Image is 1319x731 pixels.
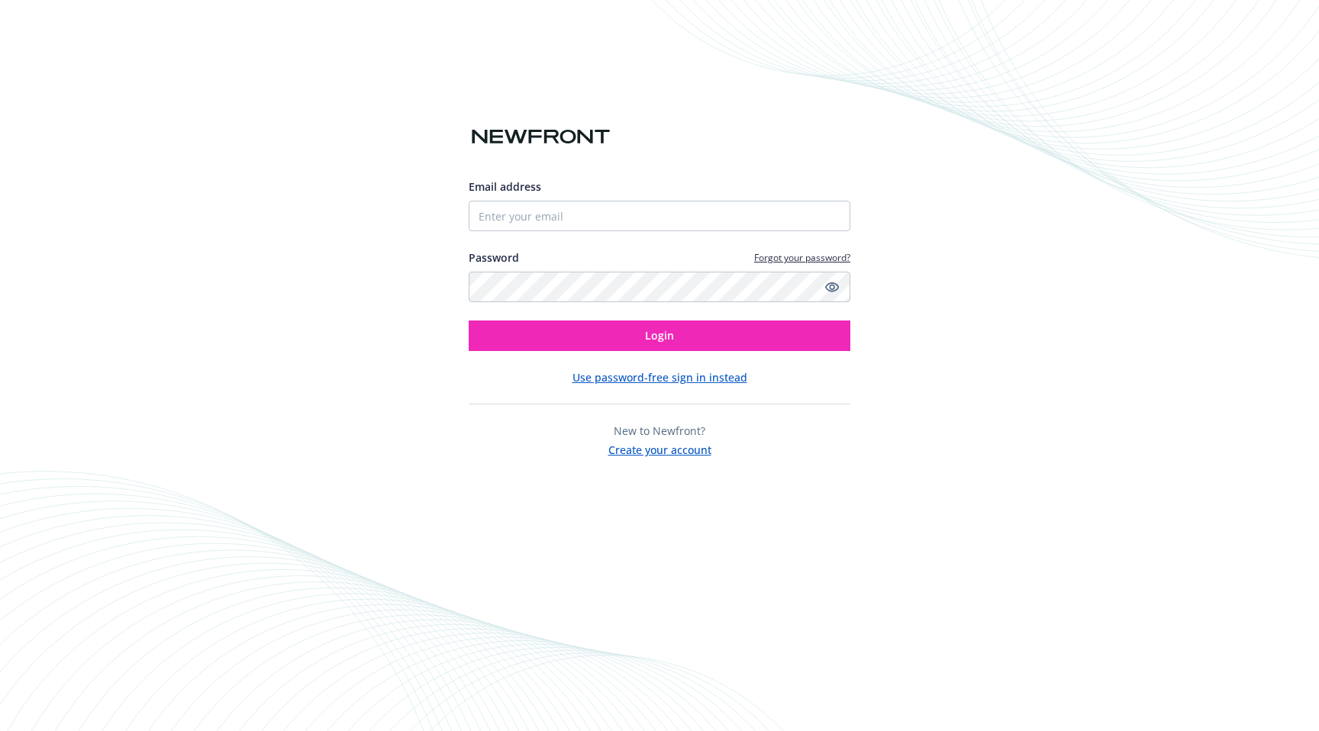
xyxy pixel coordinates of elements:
[614,423,705,438] span: New to Newfront?
[823,278,841,296] a: Show password
[469,179,541,194] span: Email address
[608,439,711,458] button: Create your account
[469,250,519,266] label: Password
[469,201,850,231] input: Enter your email
[469,320,850,351] button: Login
[645,328,674,343] span: Login
[469,272,850,302] input: Enter your password
[572,369,747,385] button: Use password-free sign in instead
[469,124,613,150] img: Newfront logo
[754,251,850,264] a: Forgot your password?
